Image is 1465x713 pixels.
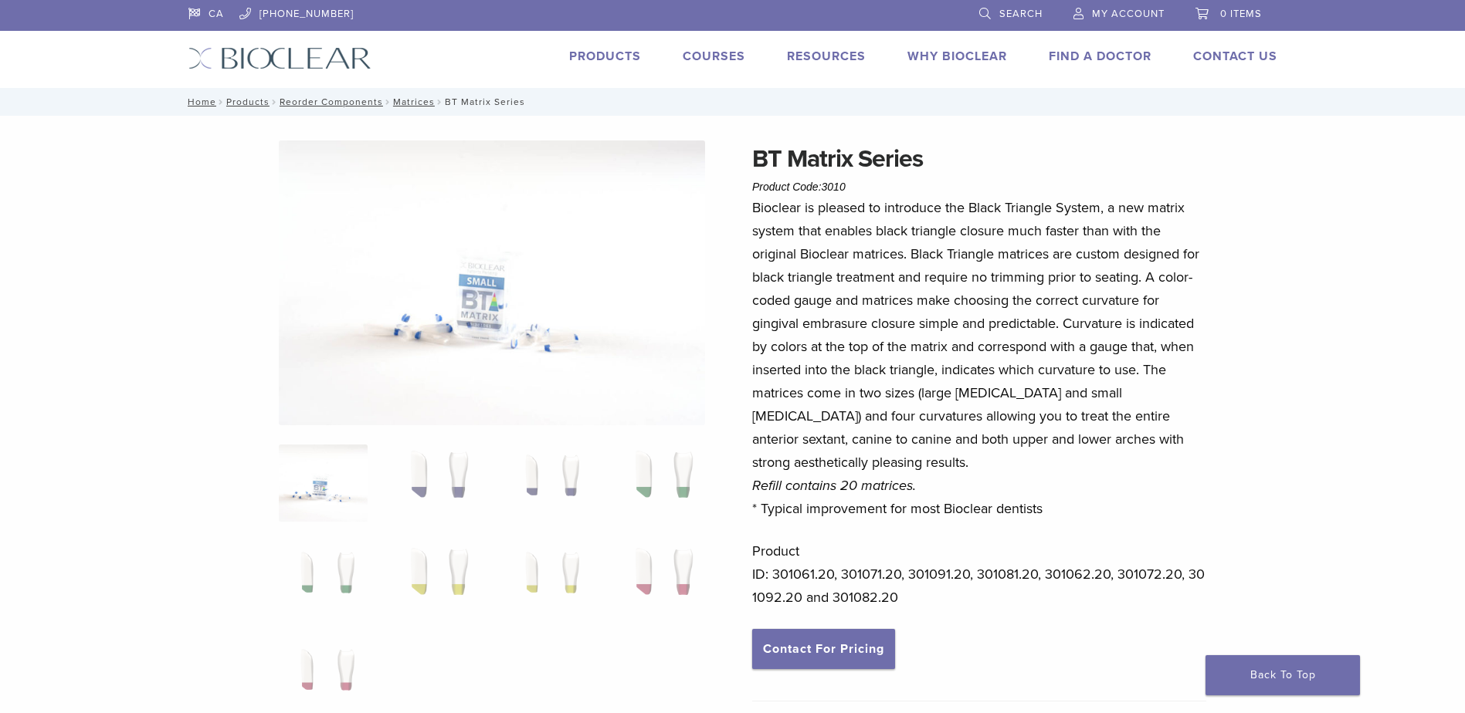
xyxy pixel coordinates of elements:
[216,98,226,106] span: /
[752,181,846,193] span: Product Code:
[752,140,1206,177] h1: BT Matrix Series
[270,98,280,106] span: /
[226,96,270,107] a: Products
[391,444,480,522] img: BT Matrix Series - Image 2
[383,98,393,106] span: /
[752,629,895,669] a: Contact For Pricing
[1206,655,1360,695] a: Back To Top
[1220,8,1262,20] span: 0 items
[177,88,1289,116] nav: BT Matrix Series
[435,98,445,106] span: /
[752,539,1206,609] p: Product ID: 301061.20, 301071.20, 301091.20, 301081.20, 301062.20, 301072.20, 301092.20 and 30108...
[279,444,368,522] img: Anterior-Black-Triangle-Series-Matrices-324x324.jpg
[683,49,745,64] a: Courses
[752,196,1206,520] p: Bioclear is pleased to introduce the Black Triangle System, a new matrix system that enables blac...
[907,49,1007,64] a: Why Bioclear
[504,542,592,619] img: BT Matrix Series - Image 7
[183,96,216,107] a: Home
[787,49,866,64] a: Resources
[999,8,1043,20] span: Search
[569,49,641,64] a: Products
[391,542,480,619] img: BT Matrix Series - Image 6
[616,444,704,522] img: BT Matrix Series - Image 4
[1049,49,1151,64] a: Find A Doctor
[752,477,916,494] em: Refill contains 20 matrices.
[279,140,705,425] img: Anterior Black Triangle Series Matrices
[1092,8,1165,20] span: My Account
[280,96,383,107] a: Reorder Components
[188,47,371,69] img: Bioclear
[1193,49,1277,64] a: Contact Us
[279,542,368,619] img: BT Matrix Series - Image 5
[504,444,592,522] img: BT Matrix Series - Image 3
[822,181,846,193] span: 3010
[393,96,435,107] a: Matrices
[616,542,704,619] img: BT Matrix Series - Image 8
